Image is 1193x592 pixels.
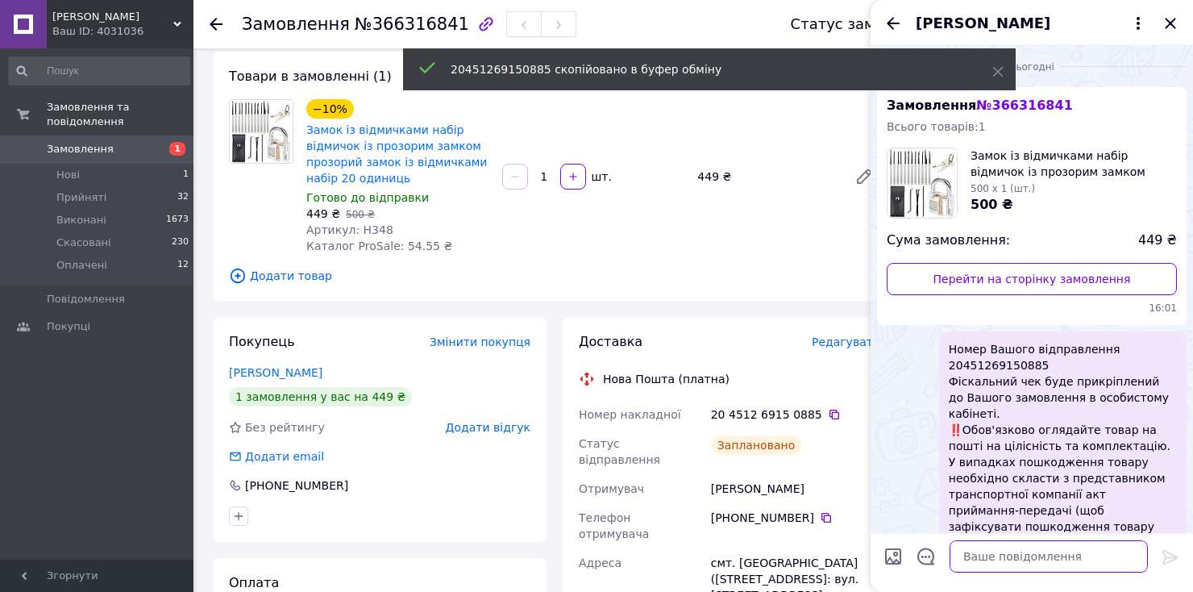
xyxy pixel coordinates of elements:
span: Сума замовлення: [887,231,1010,250]
span: № 366316841 [976,98,1072,113]
span: Замовлення [887,98,1073,113]
span: Всього товарів: 1 [887,120,986,133]
div: 1 замовлення у вас на 449 ₴ [229,387,412,406]
span: 449 ₴ [306,207,340,220]
div: 20 4512 6915 0885 [711,406,880,423]
span: 500 x 1 (шт.) [971,183,1035,194]
span: 12 [177,258,189,273]
span: 500 ₴ [346,209,375,220]
span: Товари в замовленні (1) [229,69,392,84]
span: Телефон отримувача [579,511,649,540]
span: Замовлення [242,15,350,34]
div: Заплановано [711,436,802,455]
a: Редагувати [848,161,880,193]
span: 32 [177,190,189,205]
span: Замовлення [47,142,114,156]
a: Замок із відмичками набір відмичок із прозорим замком прозорий замок із відмичками набір 20 одиниць [306,123,487,185]
button: Закрити [1161,14,1180,33]
span: 230 [172,236,189,250]
div: [PHONE_NUMBER] [711,510,880,526]
span: Номер накладної [579,408,681,421]
span: Оплачені [56,258,107,273]
span: [PERSON_NAME] [916,13,1050,34]
div: Статус замовлення [791,16,939,32]
div: Додати email [227,448,326,465]
div: 12.10.2025 [877,58,1187,74]
button: [PERSON_NAME] [916,13,1148,34]
div: Додати email [243,448,326,465]
div: [PERSON_NAME] [708,474,883,503]
span: Сьогодні [1003,60,1061,74]
img: Замок із відмичками набір відмичок із прозорим замком прозорий замок із відмичками набір 20 одиниць [230,100,293,163]
span: Додати відгук [446,421,530,434]
span: Покупець [229,334,295,349]
span: Петрик [52,10,173,24]
span: Прийняті [56,190,106,205]
div: Ваш ID: 4031036 [52,24,193,39]
span: 500 ₴ [971,197,1013,212]
span: Редагувати [812,336,880,348]
span: 1 [169,142,185,156]
div: Повернутися назад [210,16,222,32]
a: Перейти на сторінку замовлення [887,263,1177,295]
span: Додати товар [229,267,880,285]
span: 16:01 12.10.2025 [887,302,1177,315]
span: №366316841 [355,15,469,34]
span: Оплата [229,575,279,590]
div: [PHONE_NUMBER] [243,477,350,494]
img: 6492955633_w100_h100_zamok-iz-vidmichkami.jpg [887,148,957,218]
div: 449 ₴ [691,165,842,188]
button: Назад [883,14,903,33]
span: Виконані [56,213,106,227]
span: Отримувач [579,482,644,495]
span: Замок із відмичками набір відмичок із прозорим замком прозорий замок із відмичками набір 20 одиниць [971,148,1177,180]
div: −10% [306,99,354,119]
div: Нова Пошта (платна) [599,371,734,387]
span: Повідомлення [47,292,125,306]
div: 20451269150885 скопійовано в буфер обміну [451,61,952,77]
span: 449 ₴ [1138,231,1177,250]
span: Без рейтингу [245,421,325,434]
span: Нові [56,168,80,182]
a: [PERSON_NAME] [229,366,322,379]
span: 1 [183,168,189,182]
span: Адреса [579,557,621,569]
input: Пошук [8,56,190,85]
span: Статус відправлення [579,437,660,466]
div: шт. [588,169,613,185]
span: Змінити покупця [430,336,530,348]
span: Покупці [47,319,90,334]
span: Артикул: H348 [306,223,393,236]
span: Готово до відправки [306,191,429,204]
span: Замовлення та повідомлення [47,100,193,129]
span: 1673 [166,213,189,227]
span: Каталог ProSale: 54.55 ₴ [306,240,452,252]
button: Відкрити шаблони відповідей [916,546,937,567]
span: Скасовані [56,236,111,250]
span: Доставка [579,334,642,349]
